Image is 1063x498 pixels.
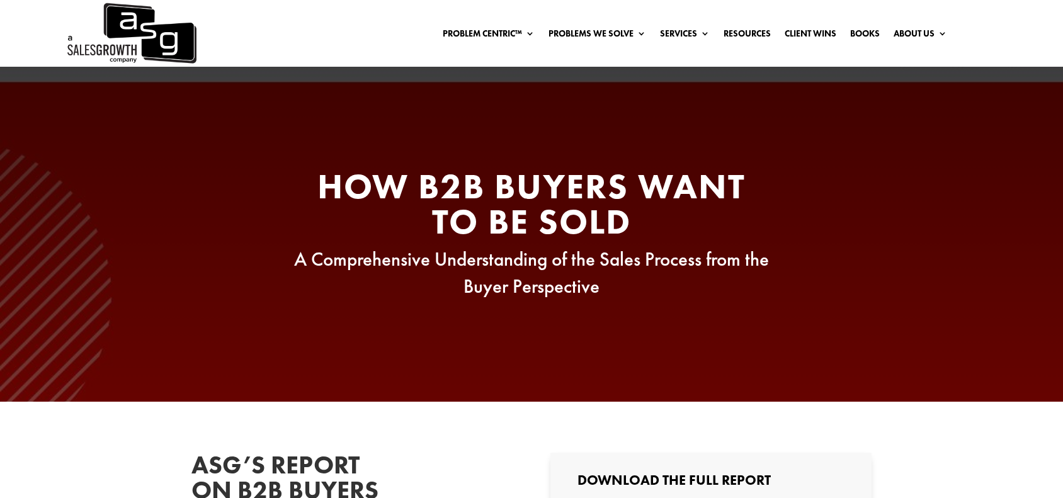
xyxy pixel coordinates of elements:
[850,29,880,43] a: Books
[443,29,535,43] a: Problem Centric™
[660,29,710,43] a: Services
[549,29,646,43] a: Problems We Solve
[317,164,746,244] span: How B2B Buyers Want To Be Sold
[894,29,947,43] a: About Us
[724,29,771,43] a: Resources
[294,247,769,298] span: A Comprehensive Understanding of the Sales Process from the Buyer Perspective
[577,473,844,494] h3: Download the Full Report
[785,29,836,43] a: Client Wins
